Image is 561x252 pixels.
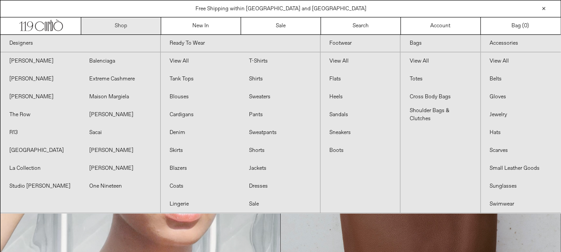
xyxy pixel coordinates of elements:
a: Sweaters [240,88,320,106]
a: Totes [400,70,480,88]
a: The Row [0,106,80,124]
a: Ready To Wear [161,35,320,52]
a: Sandals [320,106,400,124]
a: Account [401,17,481,34]
a: Balenciaga [80,52,160,70]
a: View All [320,52,400,70]
a: Sweatpants [240,124,320,142]
a: Accessories [481,35,561,52]
a: [PERSON_NAME] [80,106,160,124]
a: Jackets [240,160,320,177]
a: [PERSON_NAME] [0,88,80,106]
a: [PERSON_NAME] [80,142,160,160]
a: Cardigans [161,106,241,124]
a: La Collection [0,160,80,177]
a: Pants [240,106,320,124]
a: Belts [481,70,561,88]
a: Sacai [80,124,160,142]
a: View All [481,52,561,70]
a: Coats [161,177,241,195]
a: Flats [320,70,400,88]
a: Scarves [481,142,561,160]
a: Sale [241,17,321,34]
a: Free Shipping within [GEOGRAPHIC_DATA] and [GEOGRAPHIC_DATA] [195,5,366,13]
a: One Nineteen [80,177,160,195]
a: T-Shirts [240,52,320,70]
a: R13 [0,124,80,142]
a: [PERSON_NAME] [0,52,80,70]
a: Studio [PERSON_NAME] [0,177,80,195]
a: Jewelry [481,106,561,124]
a: Extreme Cashmere [80,70,160,88]
a: Shop [81,17,161,34]
a: [GEOGRAPHIC_DATA] [0,142,80,160]
a: Small Leather Goods [481,160,561,177]
a: Shirts [240,70,320,88]
a: Cross Body Bags [400,88,480,106]
a: Gloves [481,88,561,106]
a: Blouses [161,88,241,106]
a: [PERSON_NAME] [0,70,80,88]
span: ) [524,22,529,30]
a: Search [321,17,401,34]
a: Sale [240,195,320,213]
a: View All [400,52,480,70]
a: Sunglasses [481,177,561,195]
a: Shorts [240,142,320,160]
a: Heels [320,88,400,106]
a: Dresses [240,177,320,195]
a: Maison Margiela [80,88,160,106]
a: Shoulder Bags & Clutches [400,106,480,124]
a: Sneakers [320,124,400,142]
a: Denim [161,124,241,142]
a: Bags [400,35,480,52]
a: Swimwear [481,195,561,213]
a: Boots [320,142,400,160]
a: Blazers [161,160,241,177]
a: Lingerie [161,195,241,213]
a: Designers [0,35,160,52]
a: Hats [481,124,561,142]
span: 0 [524,22,527,29]
a: [PERSON_NAME] [80,160,160,177]
a: Footwear [320,35,400,52]
a: Bag () [481,17,561,34]
a: Skirts [161,142,241,160]
a: View All [161,52,241,70]
a: Tank Tops [161,70,241,88]
a: New In [161,17,241,34]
